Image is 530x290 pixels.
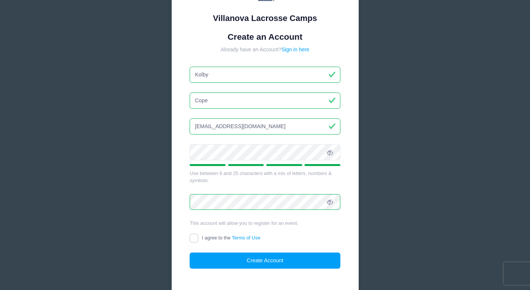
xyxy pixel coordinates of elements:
[190,46,340,54] div: Already have an Account?
[190,253,340,269] button: Create Account
[202,235,260,241] span: I agree to the
[190,220,340,227] div: This account will allow you to register for an event.
[190,32,340,42] h1: Create an Account
[190,234,198,242] input: I agree to theTerms of Use
[232,235,261,241] a: Terms of Use
[190,118,340,135] input: Email
[281,46,309,52] a: Sign in here
[190,12,340,24] div: Villanova Lacrosse Camps
[190,170,340,184] div: Use between 6 and 25 characters with a mix of letters, numbers & symbols.
[190,93,340,109] input: Last Name
[190,67,340,83] input: First Name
